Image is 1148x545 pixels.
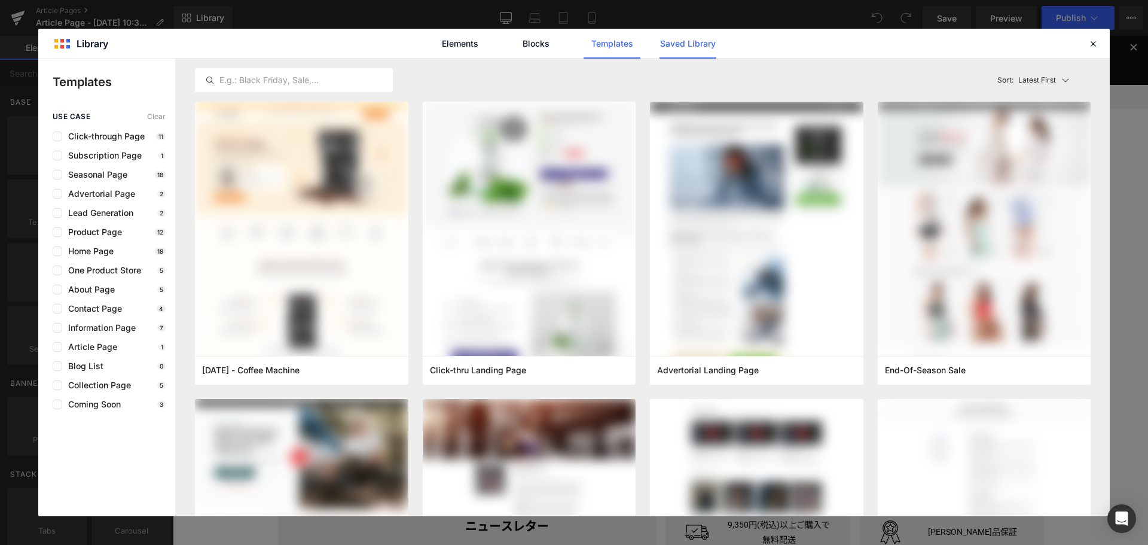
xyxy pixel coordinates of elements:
[1107,504,1136,533] div: Open Intercom Messenger
[157,305,166,312] p: 4
[432,29,488,59] a: Elements
[202,365,300,376] span: Thanksgiving - Coffee Machine
[105,55,195,68] a: ショッピングガイド
[130,55,195,68] span: ショッピングガイド
[555,482,658,511] p: 9,350円(税込)以上ご購入で無料配送
[749,55,756,68] img: Icon_User.svg
[62,266,141,275] span: One Product Store
[158,343,166,351] p: 1
[62,189,135,199] span: Advertorial Page
[508,29,564,59] a: Blocks
[430,365,526,376] span: Click-thru Landing Page
[157,363,166,370] p: 0
[62,151,142,160] span: Subscription Page
[204,55,269,68] a: お問い合わせ
[502,82,536,103] a: 最新情報
[196,73,392,87] input: E.g.: Black Friday, Sale,...
[62,342,117,352] span: Article Page
[53,73,175,91] p: Templates
[813,57,820,65] img: Icon_Heart_Empty.svg
[706,485,729,509] img: Icon_Quality.svg
[204,480,464,501] h4: ニュースレター
[398,82,423,103] a: 新製品
[157,324,166,331] p: 7
[53,112,90,121] span: use case
[157,382,166,389] p: 5
[133,113,282,121] span: ラトリエ デ パルファム 公式オンラインストア
[62,285,115,294] span: About Page
[1018,75,1056,86] p: Latest First
[155,171,166,178] p: 18
[156,133,166,140] p: 11
[62,132,145,141] span: Click-through Page
[62,323,136,333] span: Information Page
[763,55,792,68] span: ログイン
[157,209,166,217] p: 2
[62,380,131,390] span: Collection Page
[148,396,828,404] p: or Drag & Drop elements from left sidebar
[297,82,384,103] a: 限定品/キット・コフレ
[226,55,269,68] span: お問い合わせ
[731,80,850,105] input: 検索
[148,217,828,231] p: Start building your page
[62,170,127,179] span: Seasonal Page
[749,489,851,504] p: [PERSON_NAME]品保証
[215,82,282,103] a: ブランドから探す
[155,248,166,255] p: 18
[129,113,131,121] span: ›
[147,112,166,121] span: Clear
[660,29,716,59] a: Saved Library
[105,85,201,99] img: ラトリエ デ パルファム 公式オンラインストア
[12,12,963,25] p: [全製品対象] ご購入で選べるサンプル2点プレゼント！
[584,29,640,59] a: Templates
[62,361,103,371] span: Blog List
[62,246,114,256] span: Home Page
[438,82,488,103] a: ギフトガイド
[105,111,282,124] nav: breadcrumbs
[512,485,536,509] img: Icon_Shipping.svg
[105,113,127,121] a: ホーム
[657,365,759,376] span: Advertorial Landing Page
[157,267,166,274] p: 5
[112,56,123,66] img: Icon_ShoppingGuide.svg
[640,82,698,103] a: ショップリスト
[157,401,166,408] p: 3
[857,86,871,99] img: Icon_Cart.svg
[62,400,121,409] span: Coming Soon
[158,152,166,159] p: 1
[832,85,845,98] img: Icon_Search.svg
[412,26,563,35] a: LINE公式アカウントの友だち追加はこちらから
[434,363,542,386] a: Explore Template
[155,229,166,236] p: 12
[212,58,219,63] img: Icon_Email.svg
[157,286,166,293] p: 5
[828,55,863,68] span: お気に入り
[62,208,133,218] span: Lead Generation
[62,227,122,237] span: Product Page
[741,55,792,68] a: ログイン
[157,190,166,197] p: 2
[993,68,1091,92] button: Latest FirstSort:Latest First
[62,304,122,313] span: Contact Page
[997,76,1013,84] span: Sort:
[885,365,966,376] span: End-Of-Season Sale
[527,26,563,35] span: こちらから
[550,82,625,103] a: カテゴリーから探す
